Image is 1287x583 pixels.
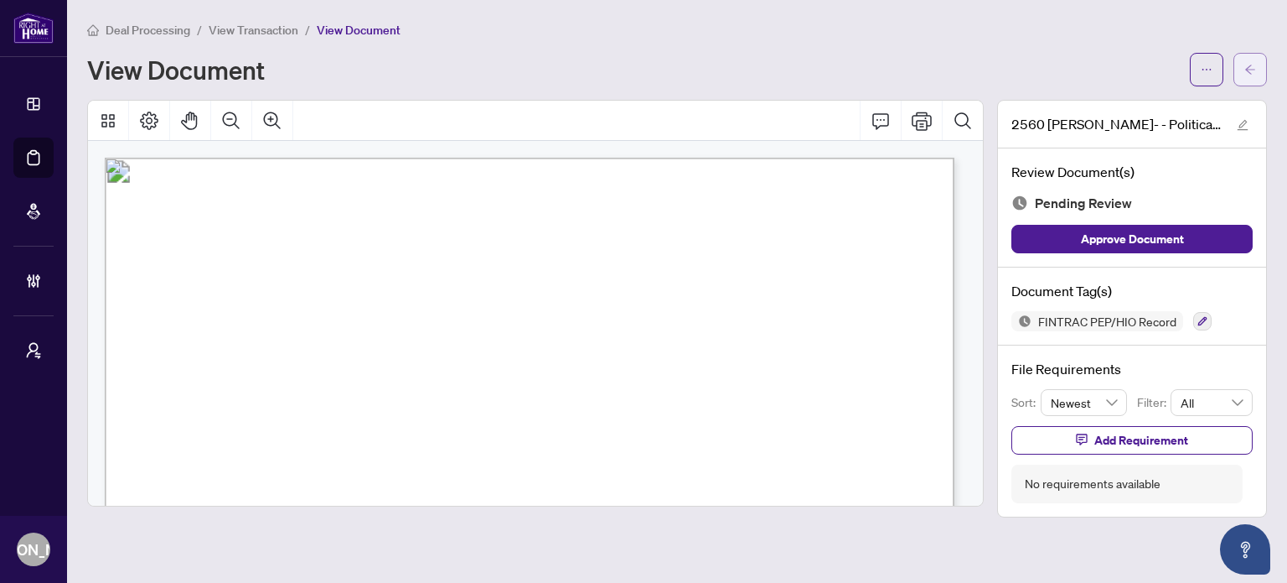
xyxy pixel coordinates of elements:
[1081,226,1184,252] span: Approve Document
[1220,524,1270,575] button: Open asap
[1201,64,1212,75] span: ellipsis
[1011,359,1253,379] h4: File Requirements
[13,13,54,44] img: logo
[1031,315,1183,327] span: FINTRAC PEP/HIO Record
[87,24,99,36] span: home
[317,23,401,38] span: View Document
[1094,427,1188,454] span: Add Requirement
[1025,475,1160,493] div: No requirements available
[1011,195,1028,211] img: Document Status
[1011,426,1253,455] button: Add Requirement
[1051,390,1118,415] span: Newest
[1011,162,1253,182] h4: Review Document(s)
[305,20,310,39] li: /
[1011,311,1031,331] img: Status Icon
[87,56,265,83] h1: View Document
[197,20,202,39] li: /
[1244,64,1256,75] span: arrow-left
[1011,114,1221,134] span: 2560 [PERSON_NAME]- - Politically Exposed Person _ Head of International Organization Checklist _...
[1011,281,1253,301] h4: Document Tag(s)
[1237,119,1248,131] span: edit
[1137,393,1171,412] p: Filter:
[106,23,190,38] span: Deal Processing
[1011,393,1041,412] p: Sort:
[1011,225,1253,253] button: Approve Document
[1035,192,1132,215] span: Pending Review
[209,23,298,38] span: View Transaction
[25,342,42,359] span: user-switch
[1181,390,1243,415] span: All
